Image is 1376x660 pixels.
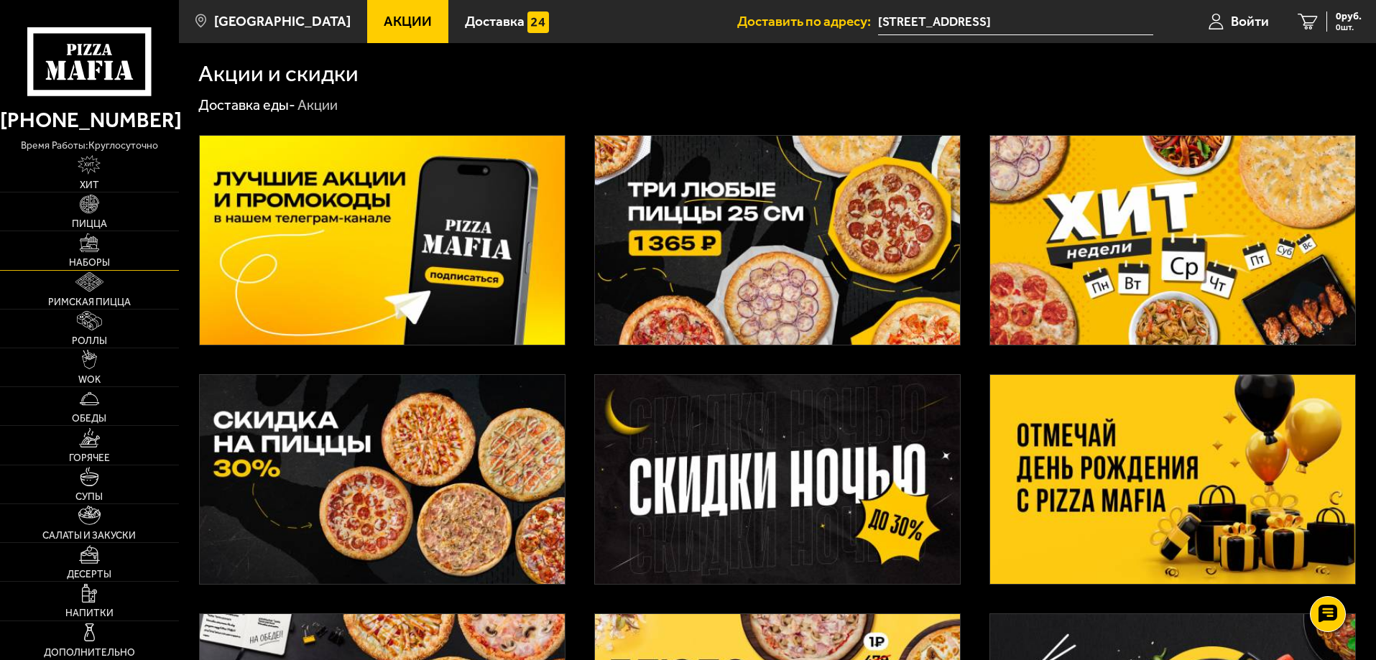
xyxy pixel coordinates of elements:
[214,14,351,28] span: [GEOGRAPHIC_DATA]
[737,14,878,28] span: Доставить по адресу:
[384,14,432,28] span: Акции
[69,453,110,463] span: Горячее
[42,531,136,541] span: Салаты и закуски
[1336,23,1362,32] span: 0 шт.
[72,219,107,229] span: Пицца
[72,414,106,424] span: Обеды
[44,648,135,658] span: Дополнительно
[465,14,525,28] span: Доставка
[75,492,103,502] span: Супы
[72,336,107,346] span: Роллы
[198,62,359,85] h1: Акции и скидки
[78,375,101,385] span: WOK
[67,570,111,580] span: Десерты
[297,96,338,115] div: Акции
[80,180,99,190] span: Хит
[198,96,295,113] a: Доставка еды-
[1336,11,1362,22] span: 0 руб.
[878,9,1153,35] span: проспект Большевиков, 3
[48,297,131,307] span: Римская пицца
[878,9,1153,35] input: Ваш адрес доставки
[65,608,114,618] span: Напитки
[527,11,549,33] img: 15daf4d41897b9f0e9f617042186c801.svg
[69,258,110,268] span: Наборы
[1231,14,1269,28] span: Войти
